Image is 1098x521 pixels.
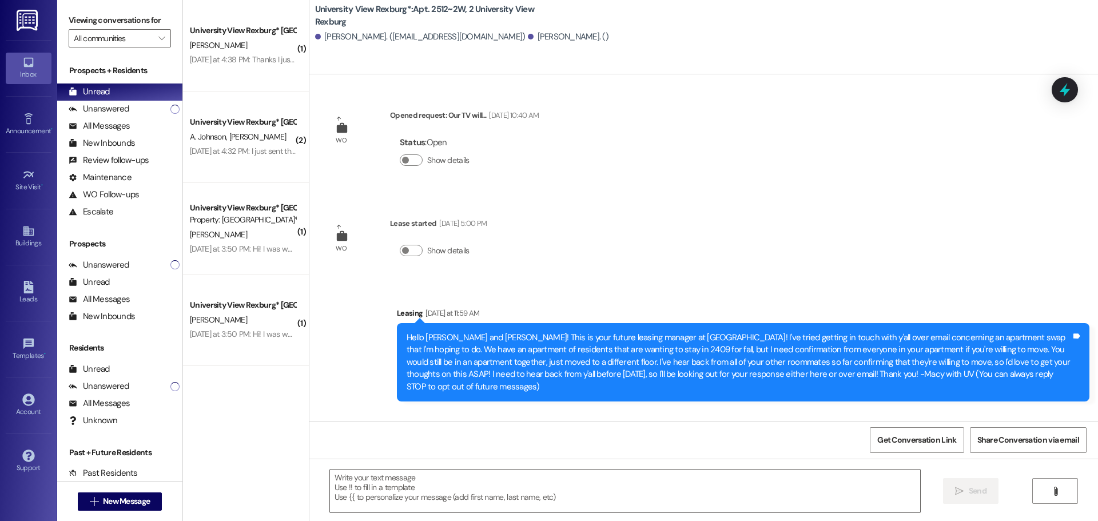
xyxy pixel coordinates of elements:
[400,134,474,152] div: : Open
[397,307,1089,323] div: Leasing
[390,109,539,125] div: Opened request: Our TV will...
[6,221,51,252] a: Buildings
[190,116,296,128] div: University View Rexburg* [GEOGRAPHIC_DATA]
[6,277,51,308] a: Leads
[69,189,139,201] div: WO Follow-ups
[400,137,425,148] b: Status
[427,154,470,166] label: Show details
[69,137,135,149] div: New Inbounds
[6,165,51,196] a: Site Visit •
[103,495,150,507] span: New Message
[44,350,46,358] span: •
[528,31,608,43] div: [PERSON_NAME]. ()
[436,217,487,229] div: [DATE] 5:00 PM
[90,497,98,506] i: 
[943,478,998,504] button: Send
[407,332,1071,393] div: Hello [PERSON_NAME] and [PERSON_NAME]! This is your future leasing manager at [GEOGRAPHIC_DATA]! ...
[6,446,51,477] a: Support
[955,487,964,496] i: 
[969,485,986,497] span: Send
[190,315,247,325] span: [PERSON_NAME]
[190,214,296,226] div: Property: [GEOGRAPHIC_DATA]*
[190,54,357,65] div: [DATE] at 4:38 PM: Thanks I just looked at the email
[69,467,138,479] div: Past Residents
[190,146,532,156] div: [DATE] at 4:32 PM: I just sent that updated room assignment email, so just let me know if you don...
[69,154,149,166] div: Review follow-ups
[423,307,479,319] div: [DATE] at 11:59 AM
[78,492,162,511] button: New Message
[6,390,51,421] a: Account
[69,380,129,392] div: Unanswered
[190,202,296,214] div: University View Rexburg* [GEOGRAPHIC_DATA]
[69,120,130,132] div: All Messages
[190,132,229,142] span: A. Johnson
[190,40,247,50] span: [PERSON_NAME]
[486,109,539,121] div: [DATE] 10:40 AM
[190,25,296,37] div: University View Rexburg* [GEOGRAPHIC_DATA]
[390,217,487,233] div: Lease started
[336,242,347,254] div: WO
[6,53,51,83] a: Inbox
[977,434,1079,446] span: Share Conversation via email
[190,329,702,339] div: [DATE] at 3:50 PM: Hi! I was wondering if I would be able to move in a few days early for this ne...
[57,238,182,250] div: Prospects
[69,415,117,427] div: Unknown
[6,334,51,365] a: Templates •
[57,447,182,459] div: Past + Future Residents
[69,259,129,271] div: Unanswered
[74,29,153,47] input: All communities
[51,125,53,133] span: •
[69,276,110,288] div: Unread
[69,397,130,409] div: All Messages
[877,434,956,446] span: Get Conversation Link
[69,311,135,323] div: New Inbounds
[57,65,182,77] div: Prospects + Residents
[970,427,1087,453] button: Share Conversation via email
[69,86,110,98] div: Unread
[69,206,113,218] div: Escalate
[229,132,287,142] span: [PERSON_NAME]
[1051,487,1060,496] i: 
[190,244,702,254] div: [DATE] at 3:50 PM: Hi! I was wondering if I would be able to move in a few days early for this ne...
[315,3,544,28] b: University View Rexburg*: Apt. 2512~2W, 2 University View Rexburg
[315,31,526,43] div: [PERSON_NAME]. ([EMAIL_ADDRESS][DOMAIN_NAME])
[427,245,470,257] label: Show details
[69,172,132,184] div: Maintenance
[190,299,296,311] div: University View Rexburg* [GEOGRAPHIC_DATA]
[69,103,129,115] div: Unanswered
[69,363,110,375] div: Unread
[41,181,43,189] span: •
[870,427,964,453] button: Get Conversation Link
[190,229,247,240] span: [PERSON_NAME]
[17,10,40,31] img: ResiDesk Logo
[158,34,165,43] i: 
[69,293,130,305] div: All Messages
[69,11,171,29] label: Viewing conversations for
[57,342,182,354] div: Residents
[336,134,347,146] div: WO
